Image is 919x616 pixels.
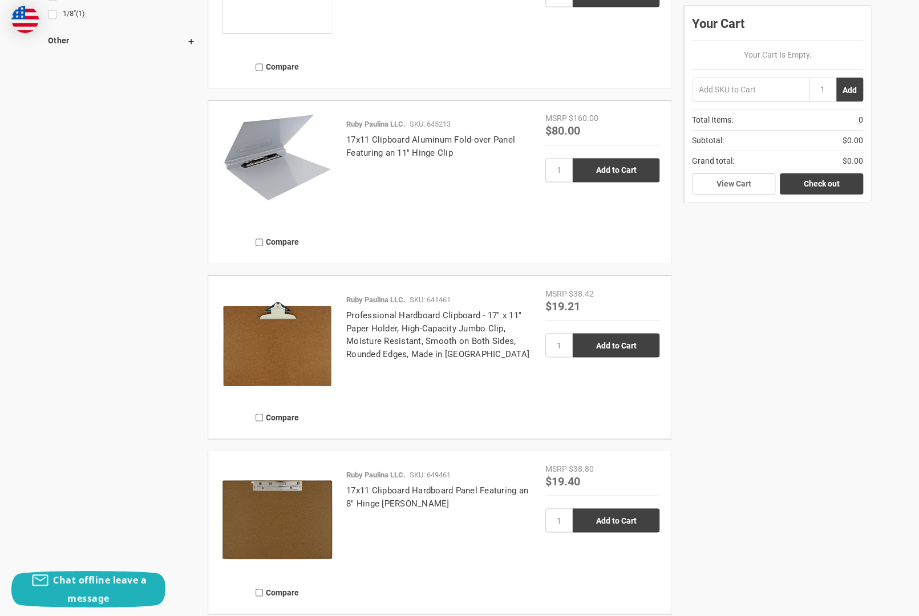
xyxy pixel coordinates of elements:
label: Compare [220,58,334,76]
div: Your Cart [692,14,863,41]
p: SKU: 649461 [410,469,451,480]
input: Compare [256,238,263,246]
a: 17x11 Clipboard Aluminum Fold-over Panel Featuring an 11" Hinge Clip [346,135,515,158]
button: Add [836,78,863,102]
span: $0.00 [843,155,863,167]
img: duty and tax information for United States [11,6,39,33]
p: Ruby Paulina LLC. [346,469,406,480]
span: (1) [76,9,85,18]
span: $38.42 [569,289,594,298]
label: Compare [220,583,334,602]
input: Add SKU to Cart [692,78,809,102]
a: 1/8" [48,6,196,22]
a: 17x11 Clipboard Hardboard Panel Featuring an 8" Hinge [PERSON_NAME] [346,485,528,508]
span: $80.00 [545,123,580,137]
input: Add to Cart [573,158,659,182]
p: Your Cart Is Empty. [692,49,863,61]
span: $160.00 [569,114,598,123]
span: $19.21 [545,298,580,313]
a: Check out [780,173,863,195]
input: Add to Cart [573,508,659,532]
input: Add to Cart [573,333,659,357]
span: Subtotal: [692,135,724,147]
span: 0 [859,114,863,126]
span: $0.00 [843,135,863,147]
input: Compare [256,589,263,596]
div: MSRP [545,287,567,299]
div: MSRP [545,463,567,475]
a: View Cart [692,173,775,195]
p: Ruby Paulina LLC. [346,294,406,305]
button: Chat offline leave a message [11,571,165,607]
span: Chat offline leave a message [53,574,147,605]
span: Total Items: [692,114,733,126]
a: Professional Hardboard Clipboard - 17" x 11" Paper Holder, High-Capacity Jumbo Clip, Moisture Res... [346,310,529,359]
p: SKU: 641461 [410,294,451,305]
span: $19.40 [545,473,580,488]
img: Professional Hardboard Clipboard - 17" x 11" Paper Holder, High-Capacity Jumbo Clip, Moisture Res... [220,287,334,402]
p: Ruby Paulina LLC. [346,119,406,130]
img: 17x11 Clipboard Hardboard Panel Featuring an 8" Hinge Clip Brown [220,463,334,577]
a: 17x11 Clipboard Aluminum Fold-over Panel Featuring an 11" Hinge Clip [220,112,334,226]
label: Compare [220,233,334,252]
span: Grand total: [692,155,734,167]
input: Compare [256,414,263,421]
h5: Other [48,34,196,47]
p: SKU: 645213 [410,119,451,130]
input: Compare [256,63,263,71]
label: Compare [220,408,334,427]
div: MSRP [545,112,567,124]
span: $38.80 [569,464,594,473]
img: 17x11 Clipboard Aluminum Fold-over Panel Featuring an 11" Hinge Clip [220,112,334,202]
